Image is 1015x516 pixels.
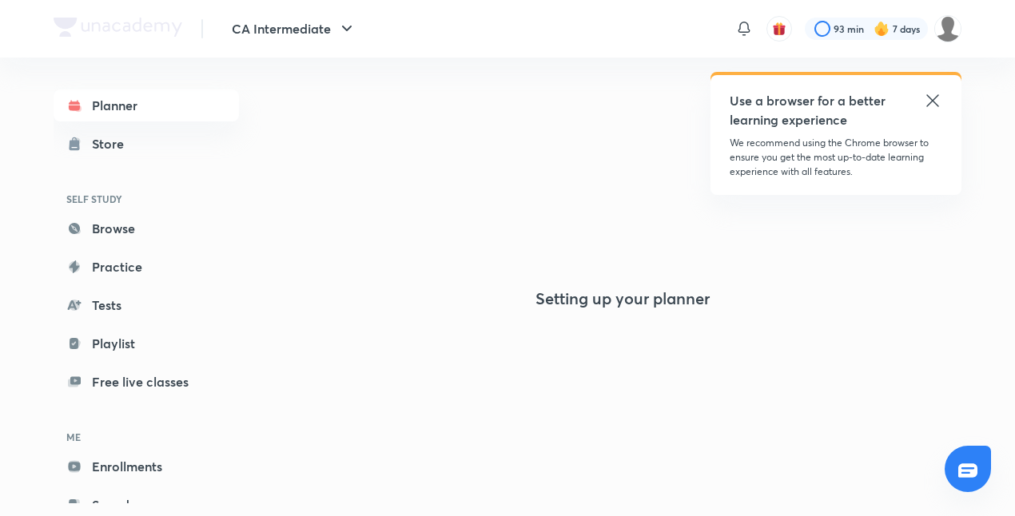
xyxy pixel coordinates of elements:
a: Store [54,128,239,160]
h4: Setting up your planner [535,289,710,308]
img: avatar [772,22,786,36]
p: We recommend using the Chrome browser to ensure you get the most up-to-date learning experience w... [730,136,942,179]
a: Planner [54,89,239,121]
a: Browse [54,212,239,244]
a: Enrollments [54,451,239,482]
a: Tests [54,289,239,321]
a: Playlist [54,327,239,359]
h5: Use a browser for a better learning experience [730,91,889,129]
h6: SELF STUDY [54,185,239,212]
div: Store [92,134,133,153]
h6: ME [54,423,239,451]
a: Company Logo [54,18,182,41]
img: streak [874,21,890,37]
button: CA Intermediate [222,13,366,45]
img: Drashti Patel [934,15,961,42]
a: Free live classes [54,366,239,398]
img: Company Logo [54,18,182,37]
a: Practice [54,251,239,283]
button: avatar [766,16,792,42]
